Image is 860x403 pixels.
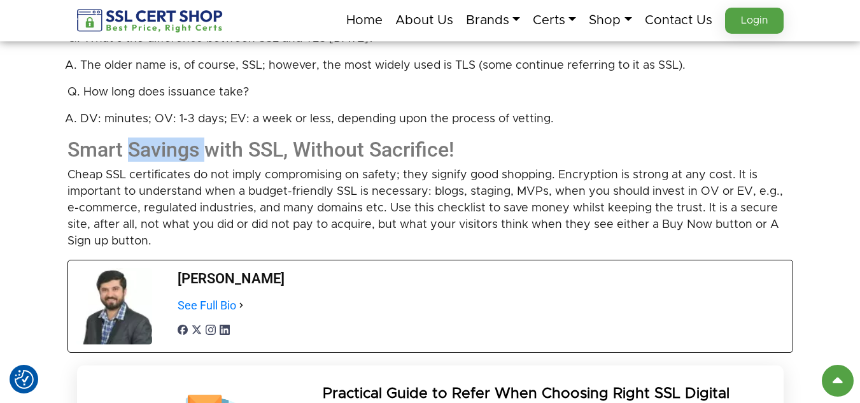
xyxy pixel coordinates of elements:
[645,7,712,34] a: Contact Us
[67,167,793,250] p: Cheap SSL certificates do not imply compromising on safety; they signify good shopping. Encryptio...
[80,111,793,127] li: DV: minutes; OV: 1-3 days; EV: a week or less, depending upon the process of vetting.
[178,325,188,335] img: social network icon
[80,57,793,74] li: The older name is, of course, SSL; however, the most widely used is TLS (some continue referring ...
[77,9,224,32] img: sslcertshop-logo
[220,322,230,337] a: linkedinUrl
[15,370,34,389] button: Consent Preferences
[395,7,453,34] a: About Us
[178,322,188,337] a: facebookPageUrl
[346,7,383,34] a: Home
[76,268,152,344] img: author avatar
[589,7,631,34] a: Shop
[67,84,793,101] p: Q. How long does issuance take?
[178,297,236,314] a: See Full Bio
[178,268,285,289] span: [PERSON_NAME]
[236,297,246,314] a: See Full Bio
[15,370,34,389] img: Revisit consent button
[206,325,216,335] img: social network icon
[206,322,216,337] a: instagramUrl
[67,138,793,162] h2: Smart Savings with SSL, Without Sacrifice!
[192,325,202,335] img: social network icon
[466,7,520,34] a: Brands
[725,8,784,34] a: Login
[533,7,576,34] a: Certs
[192,322,202,337] a: twitterUrl
[220,325,230,335] img: social network icon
